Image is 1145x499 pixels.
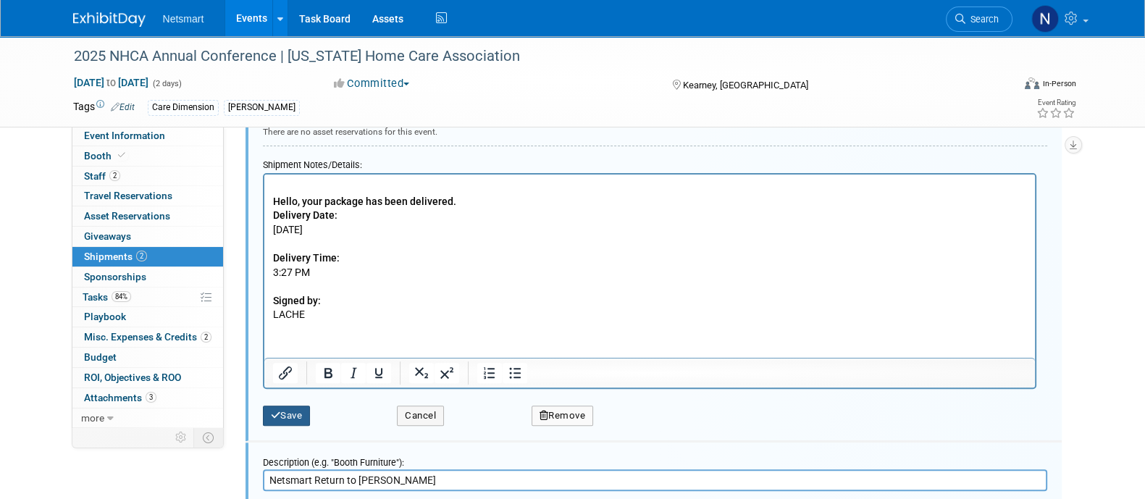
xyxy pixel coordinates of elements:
[263,122,1047,138] div: There are no asset reservations for this event.
[72,247,223,267] a: Shipments2
[169,428,194,447] td: Personalize Event Tab Strip
[193,428,223,447] td: Toggle Event Tabs
[136,251,147,261] span: 2
[72,206,223,226] a: Asset Reservations
[1041,78,1075,89] div: In-Person
[84,331,211,343] span: Misc. Expenses & Credits
[1031,5,1059,33] img: Nina Finn
[1036,99,1075,106] div: Event Rating
[965,14,999,25] span: Search
[72,327,223,347] a: Misc. Expenses & Credits2
[83,291,131,303] span: Tasks
[366,363,390,383] button: Underline
[73,99,135,116] td: Tags
[146,392,156,403] span: 3
[434,363,458,383] button: Superscript
[84,251,147,262] span: Shipments
[201,332,211,343] span: 2
[72,186,223,206] a: Travel Reservations
[84,190,172,201] span: Travel Reservations
[84,210,170,222] span: Asset Reservations
[263,450,1047,469] div: Description (e.g. "Booth Furniture"):
[84,372,181,383] span: ROI, Objectives & ROO
[72,408,223,428] a: more
[72,368,223,387] a: ROI, Objectives & ROO
[111,102,135,112] a: Edit
[73,12,146,27] img: ExhibitDay
[81,412,104,424] span: more
[104,77,118,88] span: to
[84,170,120,182] span: Staff
[84,271,146,282] span: Sponsorships
[72,146,223,166] a: Booth
[84,230,131,242] span: Giveaways
[397,406,444,426] button: Cancel
[72,126,223,146] a: Event Information
[408,363,433,383] button: Subscript
[112,291,131,302] span: 84%
[1025,77,1039,89] img: Format-Inperson.png
[340,363,365,383] button: Italic
[8,6,763,20] body: Rich Text Area. Press ALT-0 for help.
[264,175,1035,358] iframe: Rich Text Area
[151,79,182,88] span: (2 days)
[72,167,223,186] a: Staff2
[683,80,808,91] span: Kearney, [GEOGRAPHIC_DATA]
[273,363,298,383] button: Insert/edit link
[84,150,128,162] span: Booth
[224,100,300,115] div: [PERSON_NAME]
[72,388,223,408] a: Attachments3
[118,151,125,159] i: Booth reservation complete
[73,76,149,89] span: [DATE] [DATE]
[84,351,117,363] span: Budget
[946,7,1012,32] a: Search
[72,348,223,367] a: Budget
[72,307,223,327] a: Playbook
[84,311,126,322] span: Playbook
[263,406,311,426] button: Save
[72,288,223,307] a: Tasks84%
[148,100,219,115] div: Care Dimension
[69,43,991,70] div: 2025 NHCA Annual Conference | [US_STATE] Home Care Association
[329,76,415,91] button: Committed
[72,227,223,246] a: Giveaways
[477,363,501,383] button: Numbered list
[263,152,1036,173] div: Shipment Notes/Details:
[72,267,223,287] a: Sponsorships
[109,170,120,181] span: 2
[502,363,527,383] button: Bullet list
[927,75,1076,97] div: Event Format
[315,363,340,383] button: Bold
[532,406,594,426] button: Remove
[84,130,165,141] span: Event Information
[84,392,156,403] span: Attachments
[163,13,204,25] span: Netsmart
